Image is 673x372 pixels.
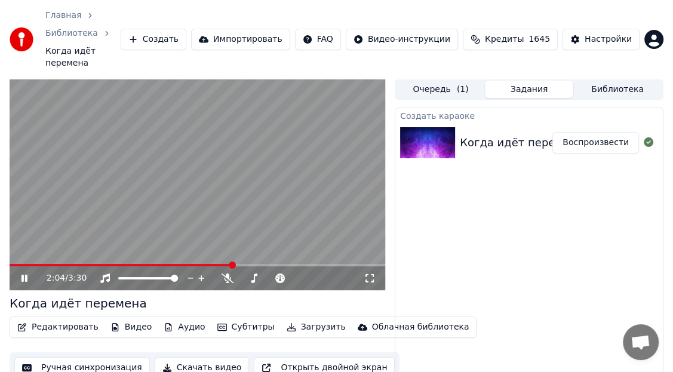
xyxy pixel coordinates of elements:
span: ( 1 ) [457,84,469,96]
span: 1645 [528,33,550,45]
button: Видео-инструкции [346,29,458,50]
div: Настройки [585,33,632,45]
span: Кредиты [485,33,524,45]
button: Очередь [397,81,485,98]
a: Открытый чат [623,324,659,360]
div: Создать караоке [395,108,663,122]
button: Импортировать [191,29,290,50]
div: / [47,272,75,284]
div: Когда идёт перемена [10,295,147,312]
a: Главная [45,10,81,21]
button: Загрузить [282,319,351,336]
img: youka [10,27,33,51]
button: Видео [106,319,157,336]
button: FAQ [295,29,341,50]
button: Настройки [563,29,640,50]
span: 2:04 [47,272,65,284]
div: Облачная библиотека [372,321,469,333]
button: Субтитры [213,319,279,336]
button: Создать [121,29,186,50]
button: Воспроизвести [552,132,639,153]
span: Когда идёт перемена [45,45,121,69]
button: Аудио [159,319,210,336]
div: Когда идёт перемена [460,134,583,151]
a: Библиотека [45,27,98,39]
nav: breadcrumb [45,10,121,69]
button: Кредиты1645 [463,29,558,50]
span: 3:30 [68,272,87,284]
button: Редактировать [13,319,103,336]
button: Библиотека [573,81,662,98]
button: Задания [485,81,573,98]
